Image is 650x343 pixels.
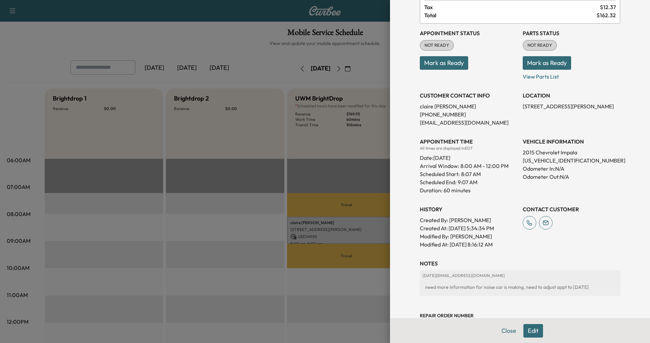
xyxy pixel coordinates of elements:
[523,324,543,338] button: Edit
[523,156,620,165] p: [US_VEHICLE_IDENTIFICATION_NUMBER]
[523,70,620,81] p: View Parts List
[420,146,517,151] div: All times are displayed in EDT
[420,186,517,194] p: Duration: 60 minutes
[523,165,620,173] p: Odometer In: N/A
[523,137,620,146] h3: VEHICLE INFORMATION
[420,119,517,127] p: [EMAIL_ADDRESS][DOMAIN_NAME]
[420,91,517,100] h3: CUSTOMER CONTACT INFO
[420,102,517,110] p: claire [PERSON_NAME]
[420,29,517,37] h3: Appointment Status
[523,148,620,156] p: 2015 Chevrolet Impala
[460,162,508,170] span: 8:00 AM - 12:00 PM
[420,151,517,162] div: Date: [DATE]
[420,232,517,240] p: Modified By : [PERSON_NAME]
[458,178,477,186] p: 9:07 AM
[523,102,620,110] p: [STREET_ADDRESS][PERSON_NAME]
[420,216,517,224] p: Created By : [PERSON_NAME]
[420,240,517,249] p: Modified At : [DATE] 8:16:12 AM
[523,91,620,100] h3: LOCATION
[420,42,453,49] span: NOT READY
[420,56,468,70] button: Mark as Ready
[420,170,460,178] p: Scheduled Start:
[424,3,600,11] span: Tax
[420,224,517,232] p: Created At : [DATE] 5:34:34 PM
[420,259,620,267] h3: NOTES
[523,56,571,70] button: Mark as Ready
[420,162,517,170] p: Arrival Window:
[523,205,620,213] h3: CONTACT CUSTOMER
[523,173,620,181] p: Odometer Out: N/A
[420,205,517,213] h3: History
[422,281,617,293] div: need more information for noise car is making. need to adjust appt to [DATE]
[597,11,616,19] span: $ 162.32
[420,178,456,186] p: Scheduled End:
[461,170,481,178] p: 8:07 AM
[420,110,517,119] p: [PHONE_NUMBER]
[497,324,521,338] button: Close
[523,42,556,49] span: NOT READY
[420,312,620,319] h3: Repair Order number
[600,3,616,11] span: $ 12.37
[420,137,517,146] h3: APPOINTMENT TIME
[424,11,597,19] span: Total
[523,29,620,37] h3: Parts Status
[422,273,617,278] p: [DATE] | [EMAIL_ADDRESS][DOMAIN_NAME]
